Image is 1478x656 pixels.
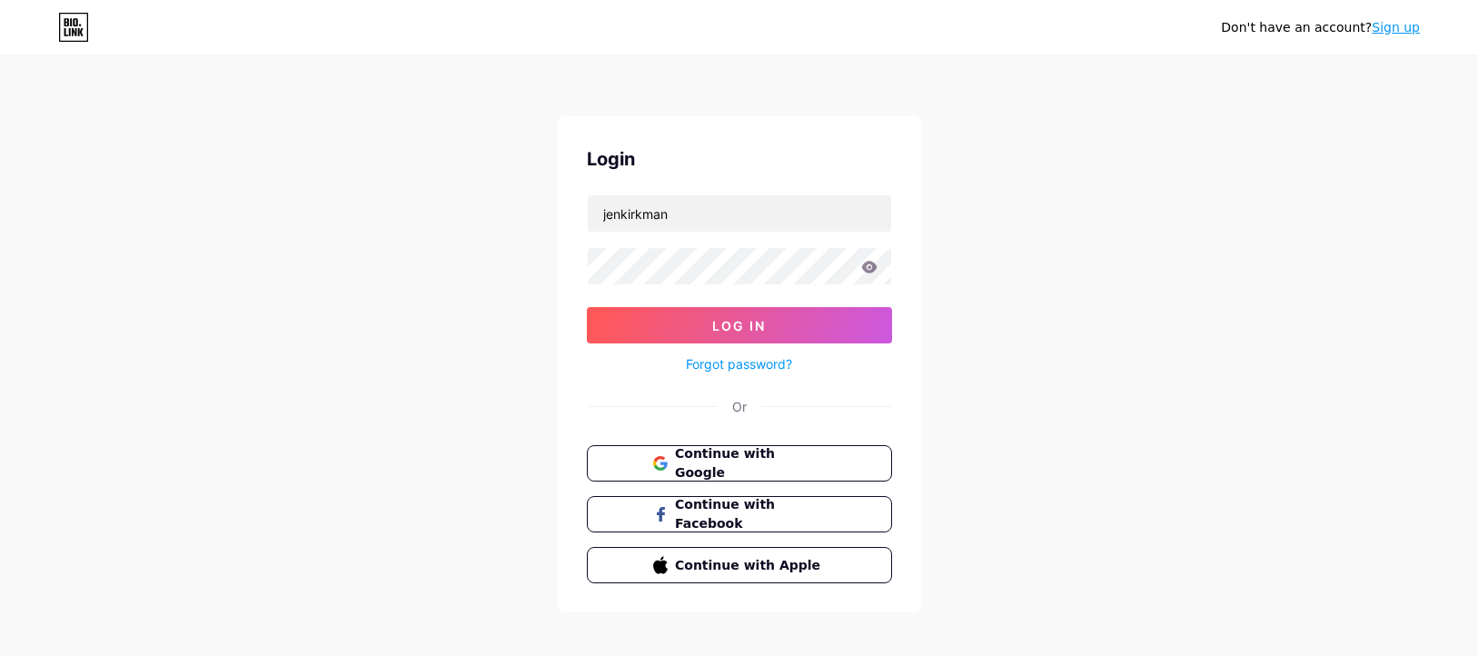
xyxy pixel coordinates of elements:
[587,496,892,532] button: Continue with Facebook
[1221,18,1420,37] div: Don't have an account?
[686,354,792,373] a: Forgot password?
[587,145,892,173] div: Login
[675,495,825,533] span: Continue with Facebook
[587,547,892,583] button: Continue with Apple
[712,318,766,333] span: Log In
[732,397,747,416] div: Or
[1372,20,1420,35] a: Sign up
[587,307,892,343] button: Log In
[675,444,825,482] span: Continue with Google
[587,445,892,482] button: Continue with Google
[588,195,891,232] input: Username
[675,556,825,575] span: Continue with Apple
